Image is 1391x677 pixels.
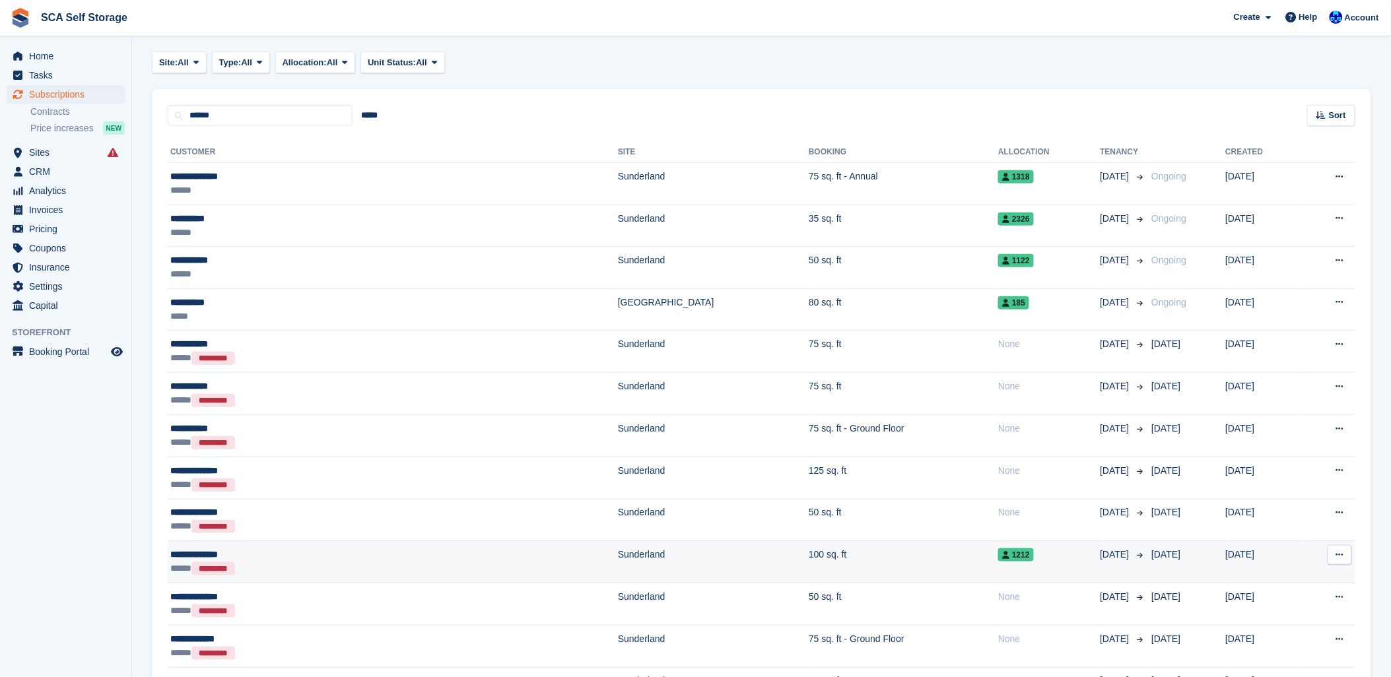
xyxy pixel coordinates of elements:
span: Sort [1329,109,1346,122]
span: Capital [29,296,108,315]
span: [DATE] [1101,548,1132,562]
a: menu [7,277,125,296]
td: [DATE] [1226,205,1301,247]
span: [DATE] [1101,296,1132,309]
span: [DATE] [1101,632,1132,646]
a: Preview store [109,344,125,360]
button: Type: All [212,51,270,73]
td: [DATE] [1226,373,1301,415]
div: NEW [103,121,125,135]
td: [DATE] [1226,625,1301,667]
span: Settings [29,277,108,296]
td: [DATE] [1226,331,1301,373]
td: 100 sq. ft [809,541,998,583]
td: [DATE] [1226,247,1301,289]
td: [DATE] [1226,499,1301,541]
span: All [241,56,252,69]
button: Allocation: All [275,51,356,73]
span: [DATE] [1101,170,1132,183]
span: Coupons [29,239,108,257]
span: [DATE] [1152,465,1181,476]
span: Analytics [29,181,108,200]
span: [DATE] [1101,464,1132,478]
span: Subscriptions [29,85,108,104]
th: Tenancy [1101,142,1147,163]
span: [DATE] [1101,253,1132,267]
span: Ongoing [1152,213,1187,224]
i: Smart entry sync failures have occurred [108,147,118,158]
span: Site: [159,56,178,69]
span: Ongoing [1152,255,1187,265]
a: menu [7,296,125,315]
span: Pricing [29,220,108,238]
a: menu [7,201,125,219]
span: Account [1345,11,1379,24]
a: menu [7,66,125,84]
td: [DATE] [1226,415,1301,457]
span: Unit Status: [368,56,416,69]
span: [DATE] [1101,337,1132,351]
a: menu [7,181,125,200]
span: 185 [998,296,1029,309]
a: menu [7,162,125,181]
span: Create [1234,11,1260,24]
span: [DATE] [1152,507,1181,517]
td: 75 sq. ft [809,373,998,415]
span: [DATE] [1101,422,1132,435]
span: All [327,56,338,69]
span: 1122 [998,254,1034,267]
td: Sunderland [618,247,809,289]
th: Booking [809,142,998,163]
div: None [998,464,1100,478]
td: 50 sq. ft [809,247,998,289]
div: None [998,337,1100,351]
div: None [998,590,1100,604]
a: menu [7,342,125,361]
td: [DATE] [1226,457,1301,499]
td: [DATE] [1226,288,1301,331]
td: 35 sq. ft [809,205,998,247]
span: Ongoing [1152,297,1187,307]
span: Storefront [12,326,131,339]
span: [DATE] [1152,423,1181,434]
a: Contracts [30,106,125,118]
td: 75 sq. ft - Annual [809,163,998,205]
img: Kelly Neesham [1330,11,1343,24]
td: 75 sq. ft [809,331,998,373]
span: [DATE] [1101,379,1132,393]
span: Ongoing [1152,171,1187,181]
th: Customer [168,142,618,163]
span: [DATE] [1152,633,1181,644]
td: 50 sq. ft [809,499,998,541]
button: Site: All [152,51,207,73]
span: [DATE] [1152,381,1181,391]
span: Allocation: [283,56,327,69]
td: Sunderland [618,541,809,583]
a: menu [7,258,125,276]
span: Home [29,47,108,65]
span: Sites [29,143,108,162]
td: [DATE] [1226,583,1301,626]
td: Sunderland [618,583,809,626]
button: Unit Status: All [360,51,444,73]
span: 1212 [998,548,1034,562]
a: menu [7,85,125,104]
div: None [998,422,1100,435]
a: SCA Self Storage [36,7,133,28]
a: menu [7,220,125,238]
td: 50 sq. ft [809,583,998,626]
td: 125 sq. ft [809,457,998,499]
td: 75 sq. ft - Ground Floor [809,625,998,667]
span: Help [1299,11,1318,24]
th: Site [618,142,809,163]
td: Sunderland [618,373,809,415]
th: Created [1226,142,1301,163]
span: [DATE] [1101,505,1132,519]
td: Sunderland [618,331,809,373]
span: Price increases [30,122,94,135]
span: Booking Portal [29,342,108,361]
span: [DATE] [1152,549,1181,560]
a: Price increases NEW [30,121,125,135]
td: Sunderland [618,499,809,541]
td: Sunderland [618,205,809,247]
